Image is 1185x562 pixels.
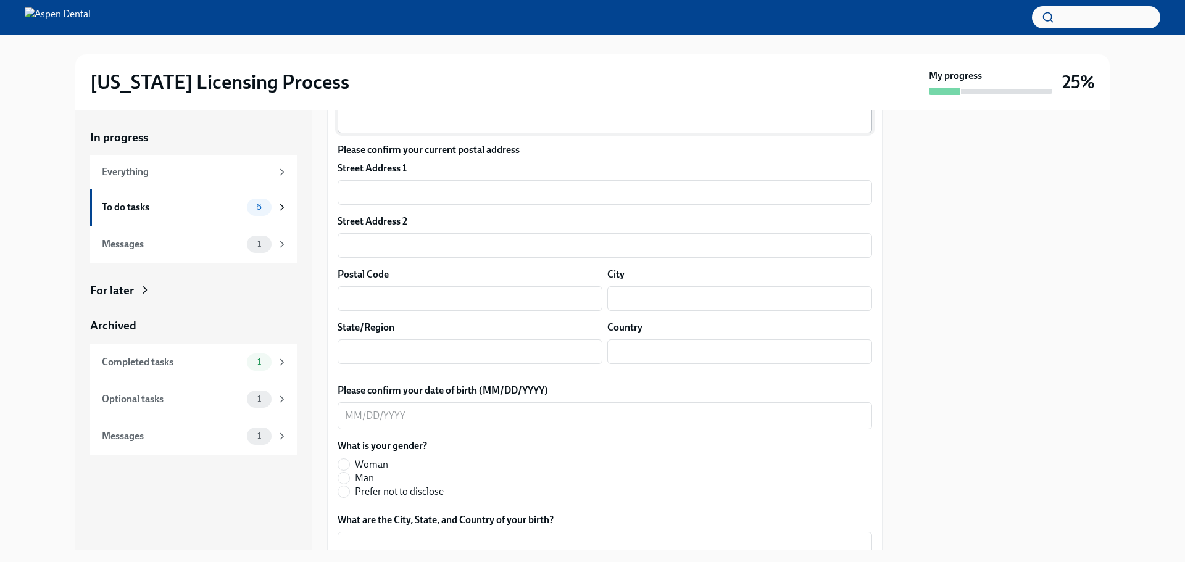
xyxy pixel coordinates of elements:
span: 1 [250,394,268,403]
a: For later [90,283,297,299]
label: Please confirm your date of birth (MM/DD/YYYY) [338,384,872,397]
span: 1 [250,239,268,249]
span: 6 [249,202,269,212]
span: 1 [250,431,268,440]
span: Woman [355,458,388,471]
label: What is your gender? [338,439,454,453]
img: Aspen Dental [25,7,91,27]
label: What are the City, State, and Country of your birth? [338,513,872,527]
span: Prefer not to disclose [355,485,444,498]
a: Completed tasks1 [90,344,297,381]
label: Postal Code [338,268,389,281]
a: Messages1 [90,418,297,455]
label: State/Region [338,321,394,334]
h3: 25% [1062,71,1095,93]
div: Everything [102,165,272,179]
label: Street Address 2 [338,215,407,228]
a: Optional tasks1 [90,381,297,418]
a: In progress [90,130,297,146]
div: Optional tasks [102,392,242,406]
a: To do tasks6 [90,189,297,226]
a: Messages1 [90,226,297,263]
strong: My progress [929,69,982,83]
div: Messages [102,238,242,251]
span: Man [355,471,374,485]
label: Street Address 1 [338,162,407,175]
label: City [607,268,625,281]
div: For later [90,283,134,299]
label: Please confirm your current postal address [338,143,872,157]
a: Everything [90,155,297,189]
div: Messages [102,429,242,443]
div: To do tasks [102,200,242,214]
span: 1 [250,357,268,366]
label: Country [607,321,642,334]
div: Completed tasks [102,355,242,369]
h2: [US_STATE] Licensing Process [90,70,349,94]
a: Archived [90,318,297,334]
